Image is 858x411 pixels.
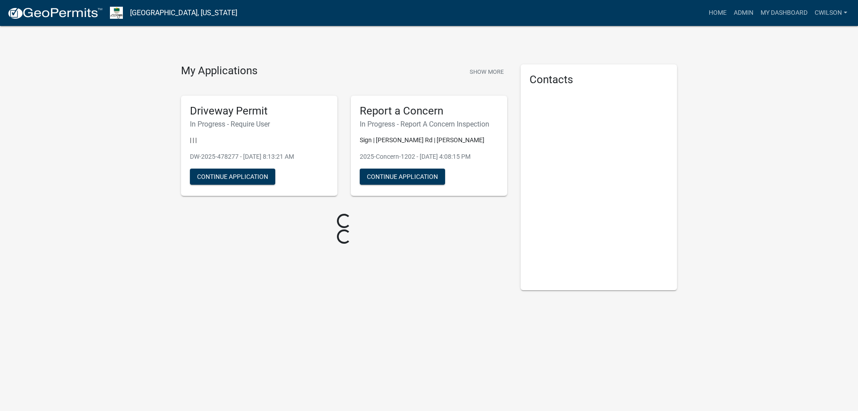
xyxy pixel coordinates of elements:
a: My Dashboard [757,4,811,21]
button: Continue Application [190,169,275,185]
a: [GEOGRAPHIC_DATA], [US_STATE] [130,5,237,21]
p: DW-2025-478277 - [DATE] 8:13:21 AM [190,152,328,161]
h5: Driveway Permit [190,105,328,118]
h5: Report a Concern [360,105,498,118]
button: Show More [466,64,507,79]
p: | | | [190,136,328,145]
p: 2025-Concern-1202 - [DATE] 4:08:15 PM [360,152,498,161]
a: cwilson [811,4,851,21]
img: Morgan County, Indiana [110,7,123,19]
button: Continue Application [360,169,445,185]
h6: In Progress - Report A Concern Inspection [360,120,498,128]
h4: My Applications [181,64,257,78]
p: Sign | [PERSON_NAME] Rd | [PERSON_NAME] [360,136,498,145]
h5: Contacts [530,73,668,86]
h6: In Progress - Require User [190,120,328,128]
a: Home [705,4,730,21]
a: Admin [730,4,757,21]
